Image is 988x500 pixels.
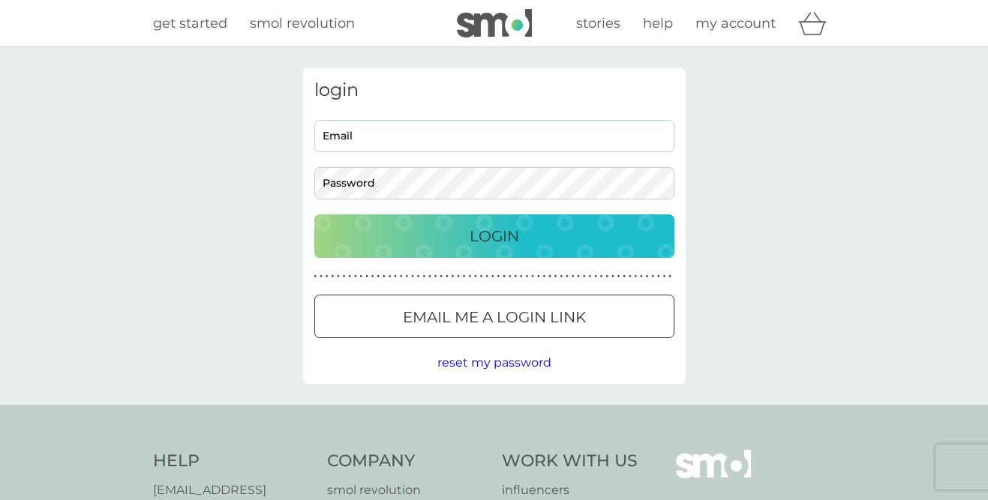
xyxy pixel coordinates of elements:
[537,273,540,280] p: ●
[548,273,551,280] p: ●
[611,273,614,280] p: ●
[502,450,638,473] h4: Work With Us
[389,273,392,280] p: ●
[663,273,666,280] p: ●
[695,15,776,31] span: my account
[457,9,532,37] img: smol
[695,13,776,34] a: my account
[400,273,403,280] p: ●
[576,15,620,31] span: stories
[320,273,323,280] p: ●
[503,273,506,280] p: ●
[485,273,488,280] p: ●
[437,355,551,370] span: reset my password
[314,273,317,280] p: ●
[543,273,546,280] p: ●
[377,273,380,280] p: ●
[643,15,673,31] span: help
[577,273,580,280] p: ●
[497,273,500,280] p: ●
[360,273,363,280] p: ●
[643,13,673,34] a: help
[526,273,529,280] p: ●
[354,273,357,280] p: ●
[531,273,534,280] p: ●
[576,13,620,34] a: stories
[635,273,638,280] p: ●
[572,273,575,280] p: ●
[605,273,608,280] p: ●
[629,273,632,280] p: ●
[371,273,374,280] p: ●
[348,273,351,280] p: ●
[446,273,449,280] p: ●
[383,273,386,280] p: ●
[250,13,355,34] a: smol revolution
[434,273,437,280] p: ●
[520,273,523,280] p: ●
[502,481,638,500] a: influencers
[566,273,569,280] p: ●
[417,273,420,280] p: ●
[583,273,586,280] p: ●
[314,79,674,101] h3: login
[411,273,414,280] p: ●
[617,273,620,280] p: ●
[600,273,603,280] p: ●
[623,273,626,280] p: ●
[640,273,643,280] p: ●
[514,273,517,280] p: ●
[470,224,519,248] p: Login
[491,273,494,280] p: ●
[437,353,551,373] button: reset my password
[474,273,477,280] p: ●
[153,15,227,31] span: get started
[480,273,483,280] p: ●
[509,273,512,280] p: ●
[153,13,227,34] a: get started
[440,273,443,280] p: ●
[314,295,674,338] button: Email me a login link
[331,273,334,280] p: ●
[457,273,460,280] p: ●
[394,273,397,280] p: ●
[554,273,557,280] p: ●
[327,450,487,473] h4: Company
[468,273,471,280] p: ●
[668,273,671,280] p: ●
[153,450,313,473] h4: Help
[594,273,597,280] p: ●
[589,273,592,280] p: ●
[365,273,368,280] p: ●
[343,273,346,280] p: ●
[452,273,455,280] p: ●
[337,273,340,280] p: ●
[651,273,654,280] p: ●
[406,273,409,280] p: ●
[314,214,674,258] button: Login
[250,15,355,31] span: smol revolution
[403,305,586,329] p: Email me a login link
[646,273,649,280] p: ●
[463,273,466,280] p: ●
[422,273,425,280] p: ●
[657,273,660,280] p: ●
[327,481,487,500] a: smol revolution
[428,273,431,280] p: ●
[560,273,563,280] p: ●
[326,273,329,280] p: ●
[798,8,836,38] div: basket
